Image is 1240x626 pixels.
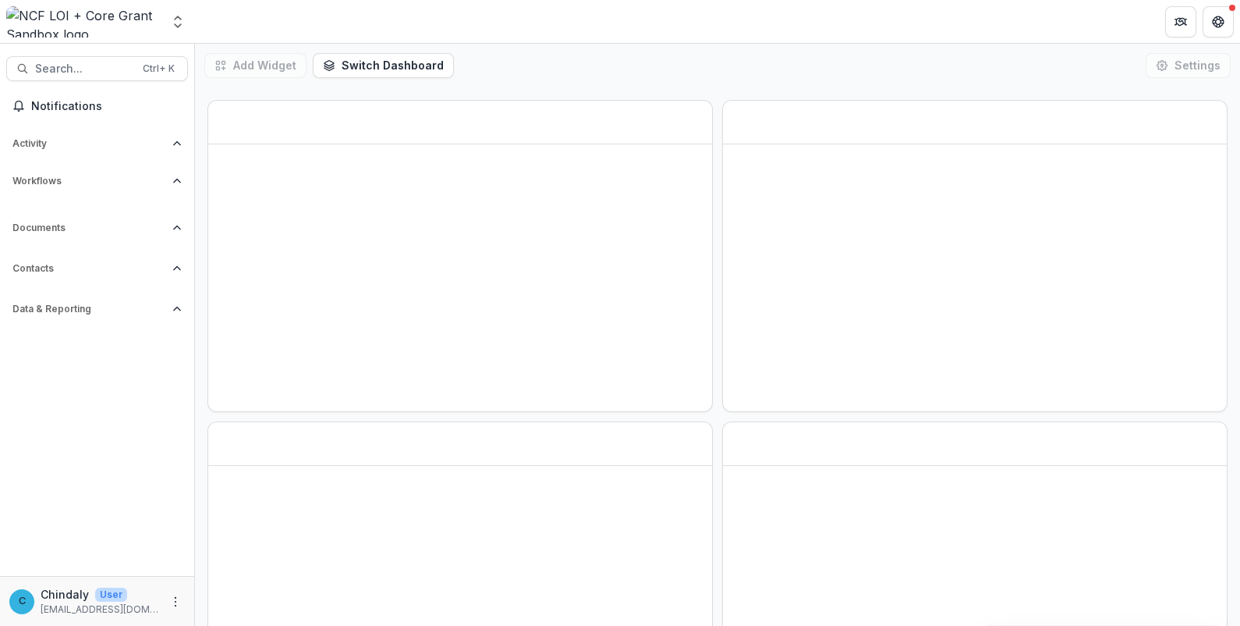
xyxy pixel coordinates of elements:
[204,53,306,78] button: Add Widget
[167,6,189,37] button: Open entity switcher
[41,586,89,603] p: Chindaly
[313,53,454,78] button: Switch Dashboard
[6,256,188,281] button: Open Contacts
[12,176,166,187] span: Workflows
[1203,6,1234,37] button: Get Help
[1146,53,1231,78] button: Settings
[12,222,166,233] span: Documents
[6,131,188,156] button: Open Activity
[6,94,188,119] button: Notifications
[140,60,178,77] div: Ctrl + K
[35,62,133,76] span: Search...
[12,304,166,315] span: Data & Reporting
[6,215,188,240] button: Open Documents
[6,56,188,81] button: Search...
[1165,6,1196,37] button: Partners
[201,10,267,33] nav: breadcrumb
[6,297,188,322] button: Open Data & Reporting
[166,592,185,611] button: More
[41,603,160,617] p: [EMAIL_ADDRESS][DOMAIN_NAME]
[12,263,166,274] span: Contacts
[19,596,26,606] div: Chindaly
[95,588,127,602] p: User
[6,169,188,194] button: Open Workflows
[12,138,166,149] span: Activity
[31,100,182,113] span: Notifications
[6,6,161,37] img: NCF LOI + Core Grant Sandbox logo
